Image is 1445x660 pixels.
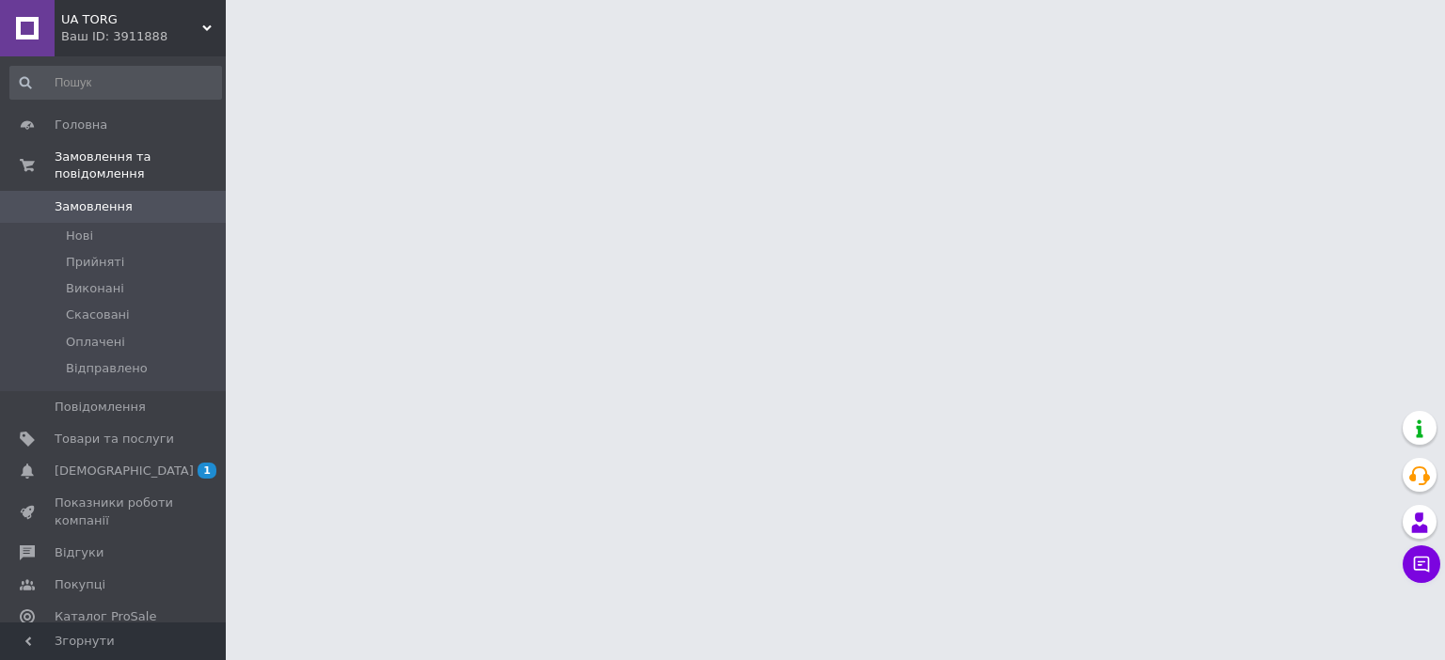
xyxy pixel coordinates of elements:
[55,576,105,593] span: Покупці
[55,198,133,215] span: Замовлення
[55,463,194,479] span: [DEMOGRAPHIC_DATA]
[66,334,125,351] span: Оплачені
[55,117,107,134] span: Головна
[66,280,124,297] span: Виконані
[55,495,174,528] span: Показники роботи компанії
[61,28,226,45] div: Ваш ID: 3911888
[55,399,146,416] span: Повідомлення
[55,544,103,561] span: Відгуки
[55,149,226,182] span: Замовлення та повідомлення
[66,254,124,271] span: Прийняті
[55,431,174,448] span: Товари та послуги
[66,360,148,377] span: Відправлено
[61,11,202,28] span: UA TORG
[66,306,130,323] span: Скасовані
[198,463,216,479] span: 1
[55,608,156,625] span: Каталог ProSale
[66,228,93,244] span: Нові
[1403,545,1440,583] button: Чат з покупцем
[9,66,222,100] input: Пошук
